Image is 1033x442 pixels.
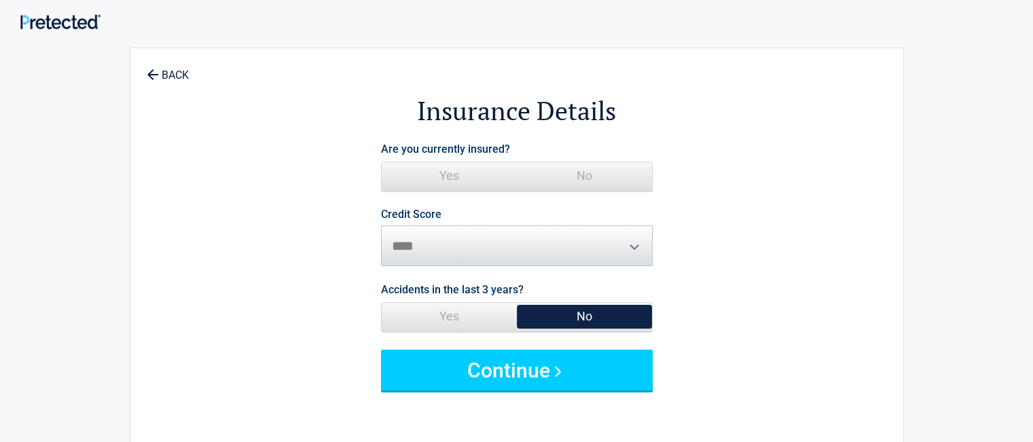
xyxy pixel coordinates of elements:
button: Continue [381,350,653,390]
span: Yes [382,303,517,330]
span: Yes [382,162,517,189]
img: Main Logo [20,14,101,29]
h2: Insurance Details [205,94,829,128]
span: No [517,303,652,330]
span: No [517,162,652,189]
label: Accidents in the last 3 years? [381,280,524,299]
a: BACK [144,57,192,81]
label: Credit Score [381,209,441,220]
label: Are you currently insured? [381,140,510,158]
